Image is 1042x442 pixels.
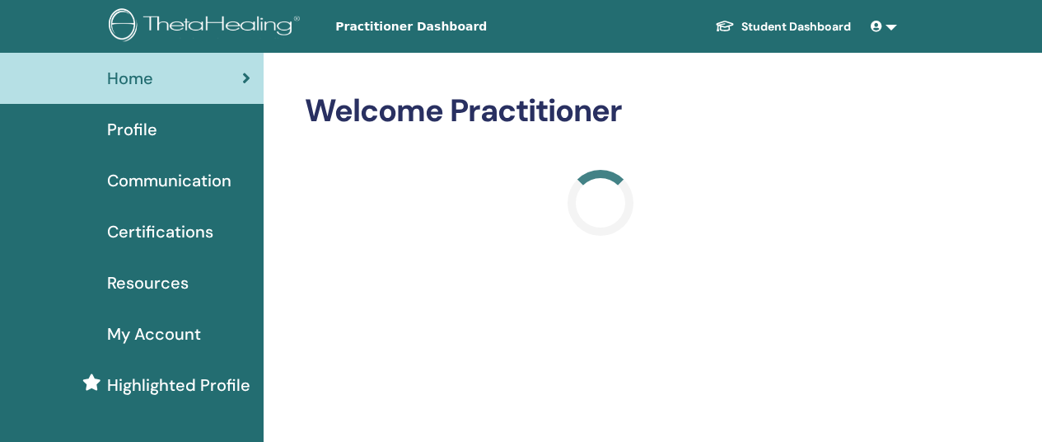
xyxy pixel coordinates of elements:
[702,12,864,42] a: Student Dashboard
[107,322,201,346] span: My Account
[715,19,735,33] img: graduation-cap-white.svg
[107,219,213,244] span: Certifications
[335,18,582,35] span: Practitioner Dashboard
[109,8,306,45] img: logo.png
[107,117,157,142] span: Profile
[107,373,250,397] span: Highlighted Profile
[305,92,897,130] h2: Welcome Practitioner
[107,168,231,193] span: Communication
[107,66,153,91] span: Home
[107,270,189,295] span: Resources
